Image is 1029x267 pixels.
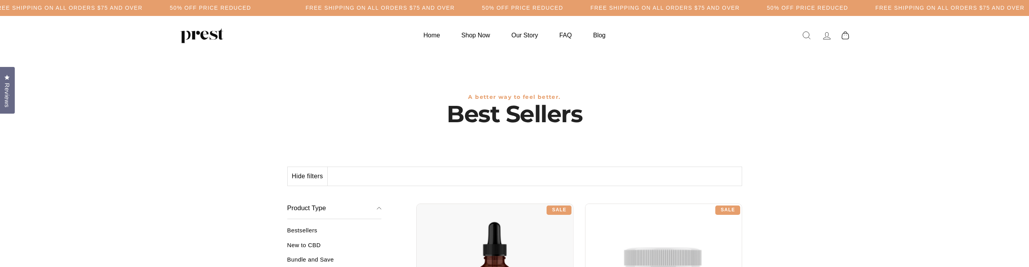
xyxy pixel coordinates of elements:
[875,5,1025,11] h5: Free Shipping on all orders $75 and over
[715,206,740,215] div: Sale
[2,83,12,107] span: Reviews
[180,28,223,43] img: PREST ORGANICS
[767,5,848,11] h5: 50% OFF PRICE REDUCED
[452,28,500,43] a: Shop Now
[287,198,382,220] button: Product Type
[482,5,563,11] h5: 50% OFF PRICE REDUCED
[502,28,548,43] a: Our Story
[288,167,328,186] button: Hide filters
[590,5,740,11] h5: Free Shipping on all orders $75 and over
[170,5,251,11] h5: 50% OFF PRICE REDUCED
[547,206,571,215] div: Sale
[584,28,615,43] a: Blog
[287,227,382,240] a: Bestsellers
[306,5,455,11] h5: Free Shipping on all orders $75 and over
[414,28,615,43] ul: Primary
[287,100,742,128] h1: Best Sellers
[414,28,450,43] a: Home
[287,94,742,100] h3: A better way to feel better.
[287,242,382,255] a: New to CBD
[550,28,582,43] a: FAQ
